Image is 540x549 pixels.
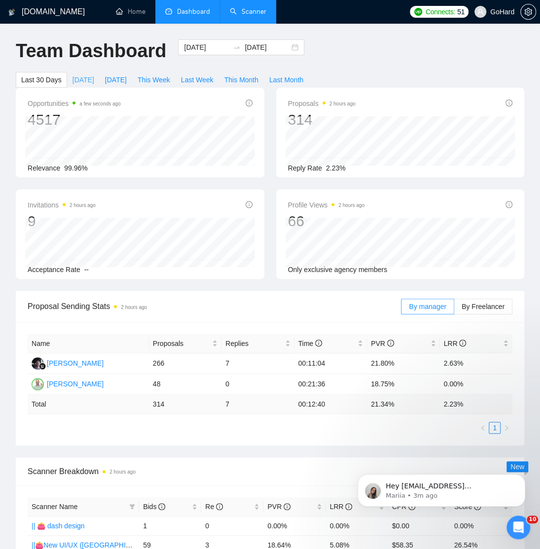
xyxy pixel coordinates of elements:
[294,374,367,395] td: 00:21:36
[39,363,46,370] img: gigradar-bm.png
[338,203,364,208] time: 2 hours ago
[440,374,513,395] td: 0.00%
[269,74,303,85] span: Last Month
[246,100,252,106] span: info-circle
[28,395,149,414] td: Total
[367,395,439,414] td: 21.34 %
[16,39,166,63] h1: Team Dashboard
[32,378,44,390] img: IV
[84,266,89,274] span: --
[501,422,512,434] button: right
[28,164,60,172] span: Relevance
[221,374,294,395] td: 0
[264,72,309,88] button: Last Month
[233,43,241,51] span: to
[177,7,210,16] span: Dashboard
[506,515,530,539] iframe: Intercom live chat
[32,379,104,387] a: IV[PERSON_NAME]
[100,72,132,88] button: [DATE]
[221,395,294,414] td: 7
[326,516,388,535] td: 0.00%
[32,503,77,511] span: Scanner Name
[129,504,135,510] span: filter
[414,8,422,16] img: upwork-logo.png
[440,395,513,414] td: 2.23 %
[32,541,156,549] a: ||👛New UI/UX ([GEOGRAPHIC_DATA])
[184,42,229,53] input: Start date
[219,72,264,88] button: This Month
[153,338,210,349] span: Proposals
[158,503,165,510] span: info-circle
[28,212,96,231] div: 9
[288,164,322,172] span: Reply Rate
[246,201,252,208] span: info-circle
[149,374,221,395] td: 48
[143,503,165,511] span: Bids
[138,74,170,85] span: This Week
[28,465,512,478] span: Scanner Breakdown
[371,340,394,347] span: PVR
[47,378,104,389] div: [PERSON_NAME]
[32,522,85,530] a: || 👛 dash design
[105,74,127,85] span: [DATE]
[288,110,356,129] div: 314
[28,98,121,109] span: Opportunities
[294,353,367,374] td: 00:11:04
[505,201,512,208] span: info-circle
[440,353,513,374] td: 2.63%
[201,516,263,535] td: 0
[176,72,219,88] button: Last Week
[32,357,44,370] img: RR
[477,422,489,434] button: left
[233,43,241,51] span: swap-right
[79,101,120,106] time: a few seconds ago
[288,98,356,109] span: Proposals
[139,516,201,535] td: 1
[504,425,509,431] span: right
[28,266,80,274] span: Acceptance Rate
[205,503,223,511] span: Re
[489,422,501,434] li: 1
[72,74,94,85] span: [DATE]
[521,8,536,16] span: setting
[409,303,446,310] span: By manager
[477,8,484,15] span: user
[329,101,356,106] time: 2 hours ago
[426,6,455,17] span: Connects:
[116,7,145,16] a: homeHome
[462,303,504,310] span: By Freelancer
[294,395,367,414] td: 00:12:40
[28,334,149,353] th: Name
[459,340,466,346] span: info-circle
[16,72,67,88] button: Last 30 Days
[367,374,439,395] td: 18.75%
[64,164,87,172] span: 99.96%
[284,503,290,510] span: info-circle
[32,359,104,367] a: RR[PERSON_NAME]
[221,353,294,374] td: 7
[216,503,223,510] span: info-circle
[21,74,62,85] span: Last 30 Days
[165,8,172,15] span: dashboard
[288,199,365,211] span: Profile Views
[28,199,96,211] span: Invitations
[367,353,439,374] td: 21.80%
[221,334,294,353] th: Replies
[263,516,325,535] td: 0.00%
[67,72,100,88] button: [DATE]
[28,110,121,129] div: 4517
[224,74,258,85] span: This Month
[444,340,467,347] span: LRR
[343,453,540,522] iframe: Intercom notifications message
[149,353,221,374] td: 266
[181,74,214,85] span: Last Week
[330,503,353,511] span: LRR
[149,334,221,353] th: Proposals
[489,422,500,433] a: 1
[450,516,512,535] td: 0.00%
[505,100,512,106] span: info-circle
